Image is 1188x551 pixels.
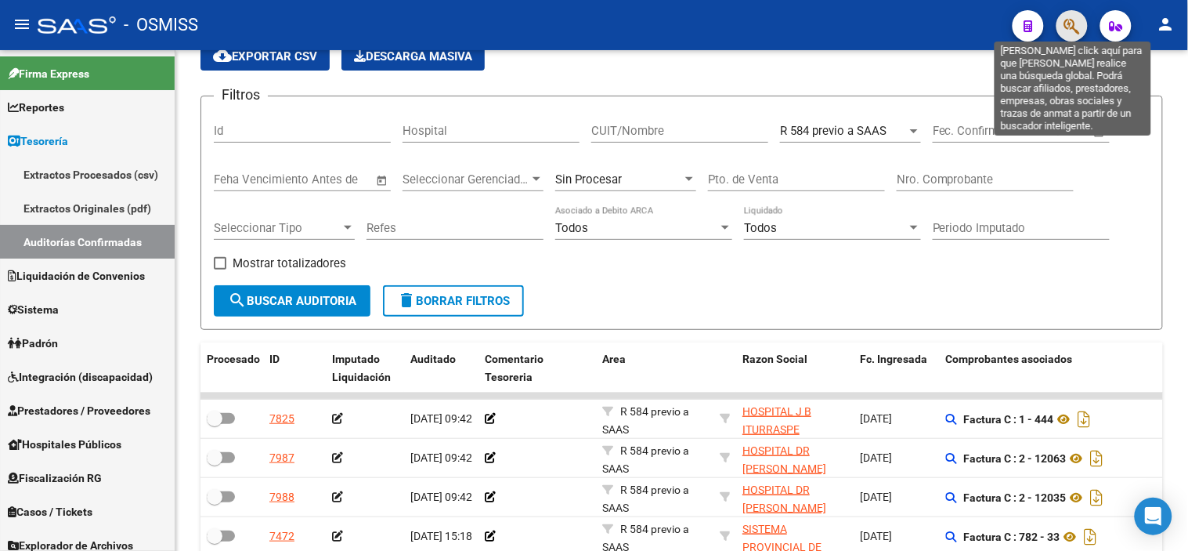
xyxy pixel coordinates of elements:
button: Descarga Masiva [341,42,485,71]
datatable-header-cell: Area [596,343,713,394]
span: Razon Social [742,353,807,365]
div: 7987 [269,449,294,467]
datatable-header-cell: Procesado [200,343,263,394]
span: Reportes [8,99,64,116]
i: Descargar documento [1087,446,1107,471]
div: 7988 [269,488,294,506]
strong: Factura C : 2 - 12063 [964,452,1067,465]
div: 7825 [269,410,294,428]
span: [DATE] 09:42 [410,412,472,425]
datatable-header-cell: Razon Social [736,343,854,394]
button: Exportar CSV [200,42,330,71]
span: Seleccionar Tipo [214,221,341,235]
datatable-header-cell: Comentario Tesoreria [478,343,596,394]
strong: Factura C : 2 - 12035 [964,491,1067,504]
i: Descargar documento [1081,524,1101,549]
input: Start date [933,124,984,138]
span: Casos / Tickets [8,503,92,520]
span: [DATE] 15:18 [410,530,472,542]
mat-icon: delete [397,291,416,310]
button: Buscar Auditoria [214,285,370,317]
span: Mostrar totalizadores [233,254,346,273]
span: Procesado [207,353,260,365]
button: Borrar Filtros [383,285,524,317]
span: Tesorería [8,132,68,150]
datatable-header-cell: Imputado Liquidación [326,343,404,394]
span: Fc. Ingresada [860,353,927,365]
span: Area [602,353,626,365]
i: Descargar documento [1074,407,1095,432]
span: [DATE] [860,530,892,542]
span: R 584 previo a SAAS [602,484,689,514]
div: Open Intercom Messenger [1135,498,1172,535]
span: Buscar Auditoria [228,294,356,308]
span: Auditado [410,353,456,365]
span: Imputado Liquidación [332,353,391,383]
span: R 584 previo a SAAS [602,444,689,475]
span: HOSPITAL J B ITURRASPE [742,405,811,436]
span: Padrón [8,335,58,352]
span: [DATE] [860,412,892,425]
div: - 33671886599 [742,442,847,475]
div: - 33671886599 [742,481,847,514]
mat-icon: search [228,291,247,310]
span: Borrar Filtros [397,294,510,308]
datatable-header-cell: Fc. Ingresada [854,343,940,394]
div: - 30660716757 [742,403,847,436]
span: Exportar CSV [213,49,317,63]
button: Open calendar [1091,123,1109,141]
span: Comprobantes asociados [946,353,1073,365]
datatable-header-cell: Comprobantes asociados [940,343,1175,394]
span: Prestadores / Proveedores [8,402,150,419]
span: Integración (discapacidad) [8,368,153,386]
span: Descarga Masiva [354,49,472,63]
h3: Filtros [214,84,268,106]
app-download-masive: Descarga masiva de comprobantes (adjuntos) [341,42,485,71]
span: ID [269,353,280,365]
datatable-header-cell: Auditado [404,343,478,394]
span: R 584 previo a SAAS [780,124,886,138]
span: Sistema [8,301,59,318]
span: [DATE] [860,491,892,503]
span: - OSMISS [124,8,198,42]
span: Firma Express [8,65,89,82]
strong: Factura C : 1 - 444 [964,413,1054,426]
mat-icon: menu [13,15,31,34]
strong: Factura C : 782 - 33 [964,531,1060,543]
span: R 584 previo a SAAS [602,405,689,436]
span: HOSPITAL DR [PERSON_NAME] [PERSON_NAME] [742,444,826,493]
span: Fiscalización RG [8,469,102,487]
span: [DATE] 09:42 [410,491,472,503]
span: [DATE] [860,451,892,464]
div: 7472 [269,527,294,546]
mat-icon: cloud_download [213,46,232,65]
span: [DATE] 09:42 [410,451,472,464]
span: HOSPITAL DR [PERSON_NAME] [PERSON_NAME] [742,484,826,532]
button: Open calendar [374,172,392,190]
mat-icon: person [1157,15,1175,34]
span: Sin Procesar [555,172,622,187]
span: Comentario Tesoreria [485,353,543,383]
span: Todos [555,221,588,235]
span: Todos [744,221,777,235]
span: Liquidación de Convenios [8,267,145,285]
i: Descargar documento [1087,485,1107,510]
input: End date [998,124,1074,138]
span: Hospitales Públicos [8,436,121,453]
datatable-header-cell: ID [263,343,326,394]
span: Seleccionar Gerenciador [403,172,529,187]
